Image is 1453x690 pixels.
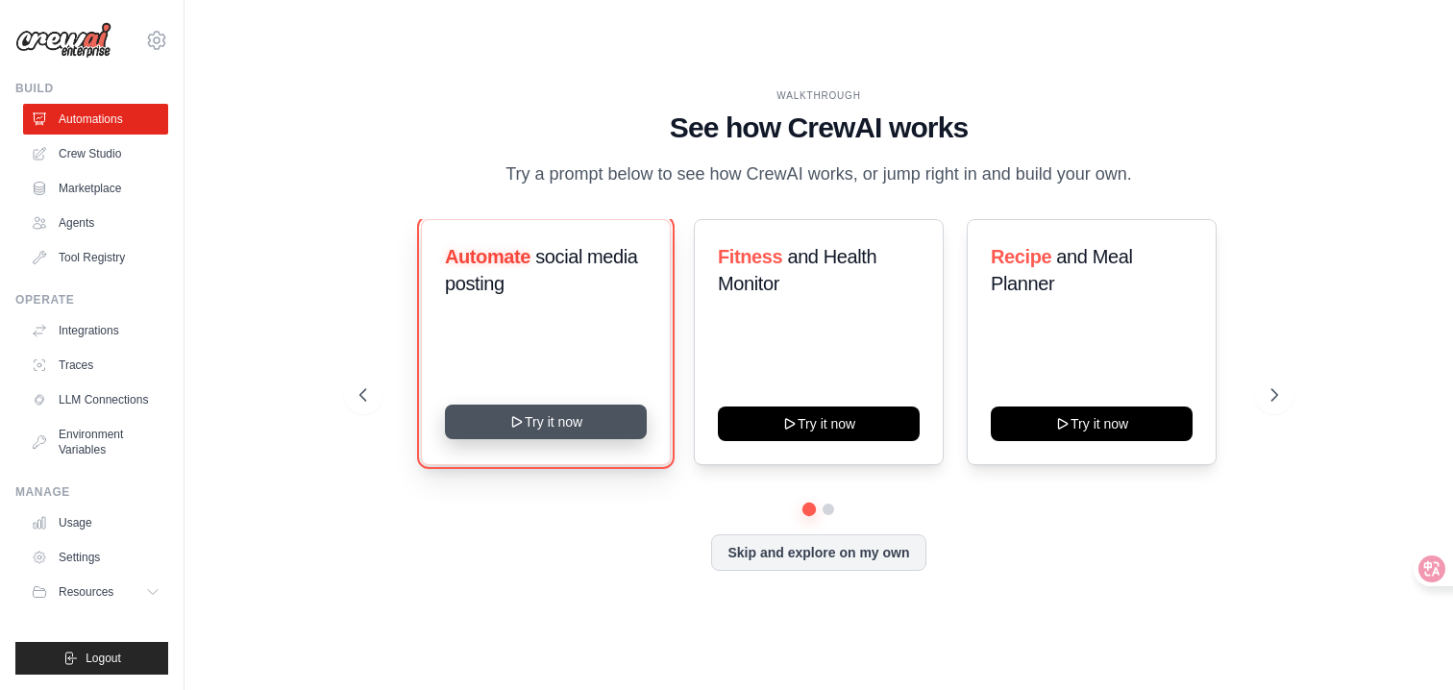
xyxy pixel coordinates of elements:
span: Fitness [718,246,782,267]
div: WALKTHROUGH [359,88,1279,103]
span: social media posting [445,246,638,294]
a: Usage [23,507,168,538]
div: Manage [15,484,168,500]
button: Skip and explore on my own [711,534,925,571]
span: and Meal Planner [991,246,1132,294]
div: Build [15,81,168,96]
button: Try it now [445,405,647,439]
button: Try it now [991,407,1193,441]
a: Marketplace [23,173,168,204]
a: Integrations [23,315,168,346]
span: Logout [86,651,121,666]
a: Agents [23,208,168,238]
span: and Health Monitor [718,246,876,294]
h1: See how CrewAI works [359,111,1279,145]
a: Automations [23,104,168,135]
a: Settings [23,542,168,573]
a: Crew Studio [23,138,168,169]
a: LLM Connections [23,384,168,415]
p: Try a prompt below to see how CrewAI works, or jump right in and build your own. [496,160,1142,188]
a: Traces [23,350,168,381]
span: Recipe [991,246,1051,267]
span: Resources [59,584,113,600]
button: Resources [23,577,168,607]
a: Tool Registry [23,242,168,273]
button: Logout [15,642,168,675]
span: Automate [445,246,530,267]
a: Environment Variables [23,419,168,465]
button: Try it now [718,407,920,441]
img: Logo [15,22,111,59]
div: Operate [15,292,168,308]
